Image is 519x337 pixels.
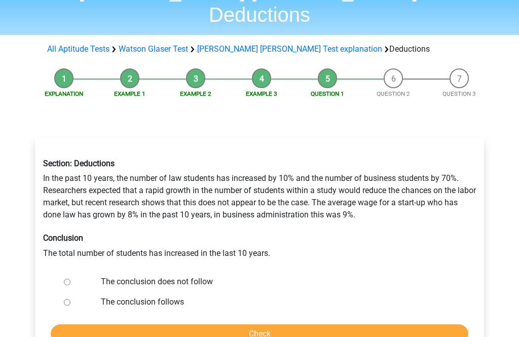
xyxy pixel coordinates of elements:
[442,90,476,97] a: Question 3
[45,90,83,97] a: Explanation
[101,276,452,288] label: The conclusion does not follow
[197,44,382,54] a: [PERSON_NAME] [PERSON_NAME] Test explanation
[43,43,476,55] div: Deductions
[246,90,277,97] a: Example 3
[114,90,145,97] a: Example 1
[311,90,344,97] a: Question 1
[43,233,476,243] h6: Conclusion
[47,44,109,54] a: All Aptitude Tests
[377,90,410,97] a: Question 2
[35,151,484,267] div: In the past 10 years, the number of law students has increased by 10% and the number of business ...
[43,159,476,168] h6: Section: Deductions
[101,296,452,308] label: The conclusion follows
[180,90,211,97] a: Example 2
[119,44,188,54] a: Watson Glaser Test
